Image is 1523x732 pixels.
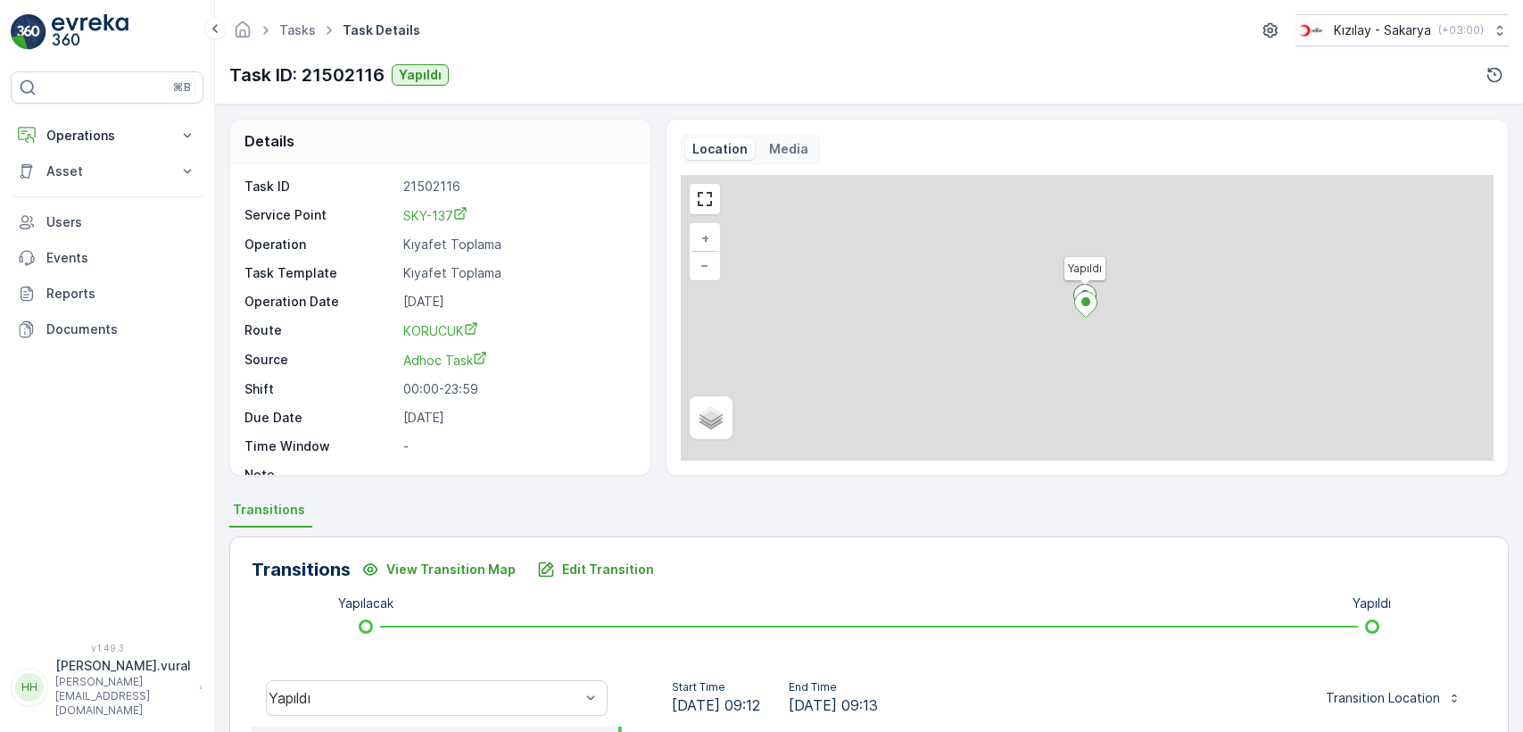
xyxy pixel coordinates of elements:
p: Yapıldı [1353,595,1391,612]
p: Users [46,213,196,231]
p: Events [46,249,196,267]
span: Adhoc Task [403,353,487,368]
a: Reports [11,276,203,312]
p: Task ID [244,178,396,195]
p: Source [244,351,396,370]
button: Kızılay - Sakarya(+03:00) [1295,14,1509,46]
p: Shift [244,380,396,398]
p: Reports [46,285,196,303]
span: Transitions [233,501,305,519]
span: Task Details [339,21,424,39]
button: View Transition Map [351,555,526,584]
p: Operation [244,236,396,254]
p: Kızılay - Sakarya [1334,21,1431,39]
p: [PERSON_NAME][EMAIL_ADDRESS][DOMAIN_NAME] [55,675,191,718]
p: Yapılacak [338,595,393,612]
button: Operations [11,118,203,154]
p: Task Template [244,264,396,282]
p: Note [244,466,396,484]
a: Zoom In [691,225,718,252]
button: Yapıldı [392,64,449,86]
p: Operation Date [244,293,396,311]
p: Transitions [252,556,351,583]
a: Layers [691,398,731,437]
a: Events [11,240,203,276]
div: Yapıldı [269,690,580,706]
p: View Transition Map [386,561,516,578]
a: Users [11,204,203,240]
p: End Time [789,680,878,695]
button: HH[PERSON_NAME].vural[PERSON_NAME][EMAIL_ADDRESS][DOMAIN_NAME] [11,657,203,718]
p: Kıyafet Toplama [403,236,631,254]
p: [DATE] [403,293,631,311]
a: SKY-137 [403,206,631,225]
p: Route [244,321,396,340]
img: k%C4%B1z%C4%B1lay_DTAvauz.png [1295,21,1327,40]
p: Start Time [672,680,760,695]
p: [PERSON_NAME].vural [55,657,191,675]
p: 21502116 [403,178,631,195]
p: Details [244,130,294,152]
p: 00:00-23:59 [403,380,631,398]
p: Asset [46,162,168,180]
p: Edit Transition [562,561,654,578]
button: Transition Location [1315,684,1472,712]
a: Adhoc Task [403,351,631,370]
span: [DATE] 09:13 [789,695,878,716]
span: − [700,257,709,272]
p: Service Point [244,206,396,225]
p: [DATE] [403,409,631,427]
p: - [403,437,631,455]
a: Tasks [279,22,316,37]
p: Location [692,140,748,158]
a: Homepage [233,27,252,42]
p: Yapıldı [399,66,442,84]
p: Task ID: 21502116 [229,62,385,88]
a: View Fullscreen [691,186,718,212]
button: Asset [11,154,203,189]
span: [DATE] 09:12 [672,695,760,716]
span: + [701,230,709,245]
span: KORUCUK [403,323,478,338]
span: SKY-137 [403,208,468,223]
p: Media [769,140,808,158]
p: Kıyafet Toplama [403,264,631,282]
a: KORUCUK [403,321,631,340]
button: Edit Transition [526,555,665,584]
div: HH [15,673,44,702]
p: ( +03:00 ) [1438,23,1484,37]
p: Transition Location [1326,689,1440,707]
p: ⌘B [173,80,191,95]
p: Operations [46,127,168,145]
img: logo_light-DOdMpM7g.png [52,14,128,50]
p: Due Date [244,409,396,427]
p: - [403,466,631,484]
p: Time Window [244,437,396,455]
p: Documents [46,320,196,338]
a: Documents [11,312,203,347]
a: Zoom Out [691,252,718,279]
span: v 1.49.3 [11,643,203,653]
img: logo [11,14,46,50]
